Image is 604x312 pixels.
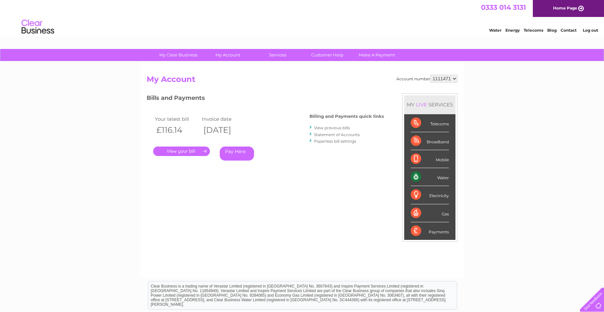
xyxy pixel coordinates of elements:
[151,49,205,61] a: My Clear Business
[300,49,354,61] a: Customer Help
[147,93,384,105] h3: Bills and Payments
[314,139,356,144] a: Paperless bill settings
[583,28,598,33] a: Log out
[251,49,305,61] a: Services
[411,150,449,168] div: Mobile
[153,147,210,156] a: .
[153,123,200,137] th: £116.14
[200,123,247,137] th: [DATE]
[489,28,501,33] a: Water
[147,75,457,87] h2: My Account
[415,101,428,108] div: LIVE
[21,17,55,37] img: logo.png
[547,28,557,33] a: Blog
[481,3,526,11] a: 0333 014 3131
[404,95,455,114] div: MY SERVICES
[411,186,449,204] div: Electricity
[153,115,200,123] td: Your latest bill
[505,28,520,33] a: Energy
[411,168,449,186] div: Water
[314,125,350,130] a: View previous bills
[411,222,449,240] div: Payments
[200,115,247,123] td: Invoice date
[201,49,255,61] a: My Account
[350,49,404,61] a: Make A Payment
[314,132,360,137] a: Statement of Accounts
[561,28,577,33] a: Contact
[411,132,449,150] div: Broadband
[148,4,457,32] div: Clear Business is a trading name of Verastar Limited (registered in [GEOGRAPHIC_DATA] No. 3667643...
[220,147,254,161] a: Pay Here
[524,28,543,33] a: Telecoms
[310,114,384,119] h4: Billing and Payments quick links
[411,204,449,222] div: Gas
[411,114,449,132] div: Telecoms
[396,75,457,83] div: Account number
